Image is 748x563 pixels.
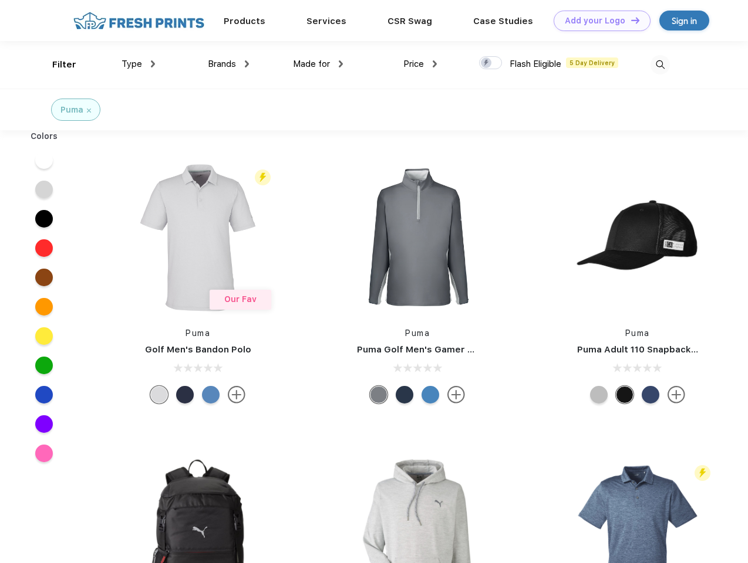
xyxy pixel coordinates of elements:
[151,60,155,67] img: dropdown.png
[339,160,496,316] img: func=resize&h=266
[52,58,76,72] div: Filter
[122,59,142,69] span: Type
[60,104,83,116] div: Puma
[433,60,437,67] img: dropdown.png
[447,386,465,403] img: more.svg
[388,16,432,26] a: CSR Swag
[208,59,236,69] span: Brands
[245,60,249,67] img: dropdown.png
[176,386,194,403] div: Navy Blazer
[405,328,430,338] a: Puma
[566,57,618,68] span: 5 Day Delivery
[396,386,413,403] div: Navy Blazer
[590,386,608,403] div: Quarry with Brt Whit
[651,55,670,74] img: desktop_search.svg
[22,130,67,143] div: Colors
[202,386,220,403] div: Lake Blue
[422,386,439,403] div: Bright Cobalt
[224,16,265,26] a: Products
[370,386,388,403] div: Quiet Shade
[560,160,716,316] img: func=resize&h=266
[120,160,276,316] img: func=resize&h=266
[659,11,709,30] a: Sign in
[150,386,168,403] div: High Rise
[357,344,543,355] a: Puma Golf Men's Gamer Golf Quarter-Zip
[616,386,634,403] div: Pma Blk with Pma Blk
[625,328,650,338] a: Puma
[403,59,424,69] span: Price
[224,294,257,304] span: Our Fav
[339,60,343,67] img: dropdown.png
[672,14,697,28] div: Sign in
[306,16,346,26] a: Services
[87,108,91,113] img: filter_cancel.svg
[695,465,710,481] img: flash_active_toggle.svg
[228,386,245,403] img: more.svg
[668,386,685,403] img: more.svg
[145,344,251,355] a: Golf Men's Bandon Polo
[70,11,208,31] img: fo%20logo%202.webp
[186,328,210,338] a: Puma
[293,59,330,69] span: Made for
[642,386,659,403] div: Peacoat with Qut Shd
[255,169,271,185] img: flash_active_toggle.svg
[510,59,561,69] span: Flash Eligible
[565,16,625,26] div: Add your Logo
[631,17,639,23] img: DT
